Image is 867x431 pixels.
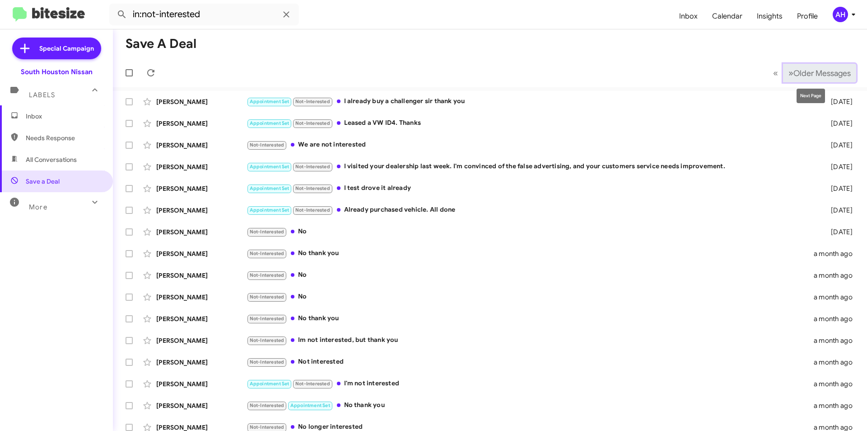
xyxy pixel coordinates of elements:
div: Im not interested, but thank you [247,335,814,346]
span: Not-Interested [250,294,284,300]
div: Not interested [247,357,814,367]
div: AH [833,7,848,22]
span: All Conversations [26,155,77,164]
div: I'm not interested [247,379,814,389]
div: [PERSON_NAME] [156,97,247,106]
div: [DATE] [816,184,860,193]
div: [DATE] [816,227,860,237]
div: a month ago [814,314,860,323]
span: Not-Interested [250,142,284,148]
button: Previous [768,64,783,82]
span: Save a Deal [26,177,60,186]
div: Leased a VW ID4. Thanks [247,118,816,128]
span: Not-Interested [295,185,330,191]
input: Search [109,4,299,25]
div: [PERSON_NAME] [156,293,247,302]
span: » [788,67,793,79]
span: « [773,67,778,79]
a: Inbox [672,3,705,29]
div: [DATE] [816,206,860,215]
span: Special Campaign [39,44,94,53]
h1: Save a Deal [126,37,196,51]
div: [PERSON_NAME] [156,271,247,280]
span: Not-Interested [250,229,284,235]
div: No thank you [247,400,814,411]
div: No thank you [247,248,814,259]
span: Appointment Set [290,403,330,408]
div: [PERSON_NAME] [156,358,247,367]
span: Appointment Set [250,164,289,170]
a: Calendar [705,3,750,29]
div: a month ago [814,358,860,367]
div: Already purchased vehicle. All done [247,205,816,215]
div: [DATE] [816,162,860,171]
span: Not-Interested [295,164,330,170]
span: Appointment Set [250,207,289,213]
div: No thank you [247,313,814,324]
div: a month ago [814,293,860,302]
div: [PERSON_NAME] [156,206,247,215]
div: I visited your dealership last week. I'm convinced of the false advertising, and your customers s... [247,161,816,172]
span: Not-Interested [250,424,284,430]
a: Insights [750,3,790,29]
button: Next [783,64,856,82]
span: More [29,203,47,211]
span: Appointment Set [250,120,289,126]
a: Profile [790,3,825,29]
span: Not-Interested [250,337,284,343]
div: [PERSON_NAME] [156,249,247,258]
span: Not-Interested [250,251,284,256]
span: Needs Response [26,133,103,142]
div: [PERSON_NAME] [156,119,247,128]
div: a month ago [814,401,860,410]
span: Not-Interested [295,120,330,126]
div: No [247,270,814,280]
button: AH [825,7,857,22]
span: Appointment Set [250,381,289,387]
span: Not-Interested [250,403,284,408]
div: [PERSON_NAME] [156,227,247,237]
nav: Page navigation example [768,64,856,82]
a: Special Campaign [12,38,101,59]
span: Not-Interested [295,381,330,387]
div: We are not interested [247,140,816,150]
span: Not-Interested [250,272,284,278]
div: I test drove it already [247,183,816,194]
div: [PERSON_NAME] [156,184,247,193]
div: [PERSON_NAME] [156,314,247,323]
div: [PERSON_NAME] [156,141,247,150]
div: [DATE] [816,97,860,106]
span: Inbox [26,112,103,121]
div: a month ago [814,379,860,388]
div: [PERSON_NAME] [156,162,247,171]
span: Not-Interested [295,207,330,213]
div: I already buy a challenger sir thank you [247,96,816,107]
div: a month ago [814,249,860,258]
div: [PERSON_NAME] [156,336,247,345]
span: Older Messages [793,68,851,78]
span: Not-Interested [295,99,330,104]
div: South Houston Nissan [21,67,93,76]
span: Not-Interested [250,359,284,365]
div: a month ago [814,271,860,280]
span: Appointment Set [250,185,289,191]
div: No [247,227,816,237]
div: No [247,292,814,302]
span: Appointment Set [250,99,289,104]
div: Next Page [797,89,825,103]
div: [DATE] [816,141,860,150]
span: Not-Interested [250,316,284,322]
span: Labels [29,91,55,99]
div: [DATE] [816,119,860,128]
div: a month ago [814,336,860,345]
div: [PERSON_NAME] [156,401,247,410]
div: [PERSON_NAME] [156,379,247,388]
